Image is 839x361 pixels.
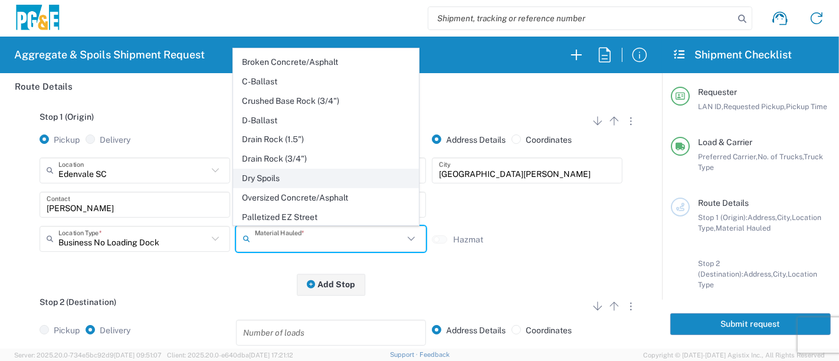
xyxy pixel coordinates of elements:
label: Hazmat [453,234,483,245]
span: Requested Pickup, [723,102,786,111]
span: No. of Trucks, [758,152,804,161]
span: Copyright © [DATE]-[DATE] Agistix Inc., All Rights Reserved [643,350,825,360]
span: Server: 2025.20.0-734e5bc92d9 [14,352,162,359]
span: [DATE] 09:51:07 [114,352,162,359]
label: Address Details [432,325,506,336]
span: Material Hauled [716,224,771,232]
span: Route Details [698,198,749,208]
span: Client: 2025.20.0-e640dba [167,352,293,359]
span: Stop 1 (Origin): [698,213,748,222]
input: Shipment, tracking or reference number [428,7,734,29]
img: pge [14,5,61,32]
label: Coordinates [512,134,572,145]
h2: Route Details [15,81,73,93]
span: Address, [743,270,773,278]
span: Load & Carrier [698,137,752,147]
span: Oversized Concrete/Asphalt [234,189,418,207]
span: City, [773,270,788,278]
span: Crushed Base Rock (3/4") [234,92,418,110]
a: Support [390,351,419,358]
label: Coordinates [512,325,572,336]
span: Pickup Time [786,102,827,111]
span: Stop 1 (Origin) [40,112,94,122]
span: Stop 2 (Destination): [698,259,743,278]
h2: Shipment Checklist [673,48,792,62]
span: C-Ballast [234,73,418,91]
span: D-Ballast [234,111,418,130]
span: Stop 2 (Destination) [40,297,116,307]
button: Submit request [670,313,831,335]
span: LAN ID, [698,102,723,111]
span: Address, [748,213,777,222]
span: Preferred Carrier, [698,152,758,161]
a: Feedback [419,351,450,358]
span: [DATE] 17:21:12 [249,352,293,359]
span: Drain Rock (1.5") [234,130,418,149]
span: Requester [698,87,737,97]
span: Palletized EZ Street [234,208,418,227]
span: City, [777,213,792,222]
label: Address Details [432,134,506,145]
span: Dry Spoils [234,169,418,188]
span: Drain Rock (3/4") [234,150,418,168]
h2: Aggregate & Spoils Shipment Request [14,48,205,62]
button: Add Stop [297,274,365,296]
